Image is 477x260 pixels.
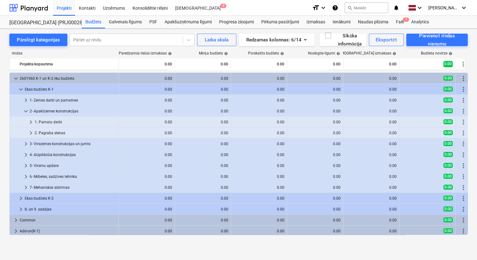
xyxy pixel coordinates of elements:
div: 0.00 [234,229,284,233]
div: 0.00 [346,131,397,135]
span: 9 [220,4,226,8]
div: 0.00 [234,163,284,168]
div: 0.00 [177,185,228,190]
div: 0.00 [177,207,228,211]
span: 0.00 [443,97,453,102]
div: 5- Virsmu apdare [30,161,116,171]
div: 0.00 [177,196,228,201]
button: Pārslēgt kategorijas [9,34,67,46]
div: 4- Aizpildošās konstrukcijas [30,150,116,160]
div: 0.00 [290,207,340,211]
div: Projekta kopsumma [20,59,116,69]
a: Pirkuma pasūtījumi [258,16,303,28]
span: help [167,52,172,55]
div: 1. Pamatu darbi [35,117,116,127]
div: Common [20,215,116,225]
div: Budžeta novirze [421,51,452,56]
div: Add-on(K-1) [20,226,116,236]
span: 0.00 [443,196,453,201]
div: 0.00 [346,185,397,190]
div: 0.00 [290,174,340,179]
div: 0.00 [290,153,340,157]
div: Paredzamās tiešās izmaksas [119,51,172,56]
span: keyboard_arrow_right [22,173,30,180]
span: help [223,52,228,55]
div: 6- Mēbeles, sadzīves tehnika [30,172,116,182]
div: 0.00 [346,218,397,222]
div: Ēkas budžets K-2 [25,193,116,203]
button: Meklēt [344,2,388,13]
div: 0.00 [290,76,340,81]
div: 0.00 [290,163,340,168]
span: Vairāk darbību [460,60,467,68]
div: 0.00 [290,142,340,146]
span: keyboard_arrow_right [22,151,30,158]
div: 0.00 [177,87,228,92]
div: 0.00 [121,174,172,179]
div: 2. Pagraba sienas [35,128,116,138]
span: Vairāk darbību [460,162,467,169]
span: 0.00 [443,130,453,135]
button: Sīkāka informācija [320,34,366,46]
div: 0.00 [177,174,228,179]
div: 0.00 [290,185,340,190]
div: 2601960 K-1 un K-2 ēku budžets [20,73,116,83]
span: Vairāk darbību [460,184,467,191]
div: Pievienot rindas vienumu [413,32,461,48]
span: keyboard_arrow_right [22,140,30,148]
div: [DEMOGRAPHIC_DATA] izmaksas [335,51,396,56]
div: 0.00 [290,229,340,233]
span: keyboard_arrow_down [22,107,30,115]
div: 1- Zemes darbi un pamatnes [30,95,116,105]
span: 0.00 [443,185,453,190]
i: keyboard_arrow_down [416,4,423,12]
div: 0.00 [346,196,397,201]
span: Vairāk darbību [460,227,467,235]
div: Sīkāka informācija [324,32,362,48]
div: 0.00 [234,131,284,135]
div: 0.00 [234,76,284,81]
a: Galvenais līgums [105,16,146,28]
span: keyboard_arrow_right [22,97,30,104]
div: 7- Mehaniskās sistēmas [30,182,116,192]
i: keyboard_arrow_down [320,4,327,12]
span: 0.00 [443,163,453,168]
div: 0.00 [290,87,340,92]
span: keyboard_arrow_down [12,75,20,82]
span: 0.00 [443,152,453,157]
a: Ienākumi [329,16,354,28]
span: keyboard_arrow_right [27,118,35,126]
div: 0.00 [346,109,397,113]
div: 2- Apakšzemes konstrukcijas [30,106,116,116]
span: keyboard_arrow_down [17,86,25,93]
span: Vairāk darbību [460,107,467,115]
span: keyboard_arrow_right [12,227,20,235]
div: Eksportēt [376,36,397,44]
div: 0.00 [290,196,340,201]
div: 0.00 [121,196,172,201]
div: 0.00 [346,98,397,102]
div: Pārslēgt kategorijas [17,36,60,44]
span: Vairāk darbību [460,118,467,126]
a: Apakšuzņēmuma līgumi [161,16,215,28]
a: Progresa ziņojumi [215,16,258,28]
div: Budžets [82,16,105,28]
a: Analytics [407,16,432,28]
span: Vairāk darbību [460,129,467,137]
div: 0.00 [346,59,397,69]
span: Vairāk darbību [460,216,467,224]
div: 0.00 [234,207,284,211]
div: 0.00 [177,163,228,168]
div: 0.00 [121,87,172,92]
div: 0.00 [177,218,228,222]
span: Vairāk darbību [460,195,467,202]
span: Vairāk darbību [460,140,467,148]
button: Laika skala [197,34,236,46]
div: [GEOGRAPHIC_DATA] (PRJ0002627, K-1 un K-2(2.kārta) 2601960 [9,20,74,26]
span: 0.00 [443,119,453,124]
div: Ēkas budžets K-1 [25,84,116,94]
div: 0.00 [177,59,228,69]
div: 0.00 [121,229,172,233]
div: 0.00 [121,153,172,157]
